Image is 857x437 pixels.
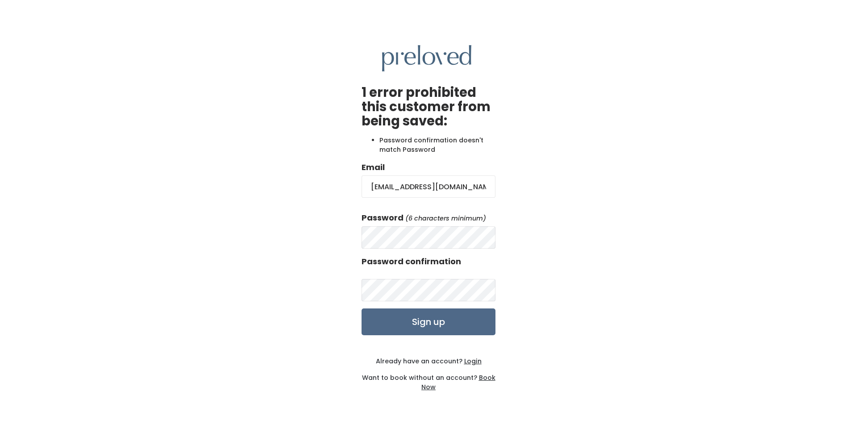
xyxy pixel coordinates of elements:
[362,212,404,224] label: Password
[379,136,495,154] li: Password confirmation doesn't match Password
[362,308,495,335] input: Sign up
[421,373,495,391] a: Book Now
[382,45,471,71] img: preloved logo
[362,162,385,173] label: Email
[462,357,482,366] a: Login
[362,256,461,267] label: Password confirmation
[362,86,495,129] h2: 1 error prohibited this customer from being saved:
[405,214,486,223] em: (6 characters minimum)
[362,366,495,392] div: Want to book without an account?
[362,357,495,366] div: Already have an account?
[464,357,482,366] u: Login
